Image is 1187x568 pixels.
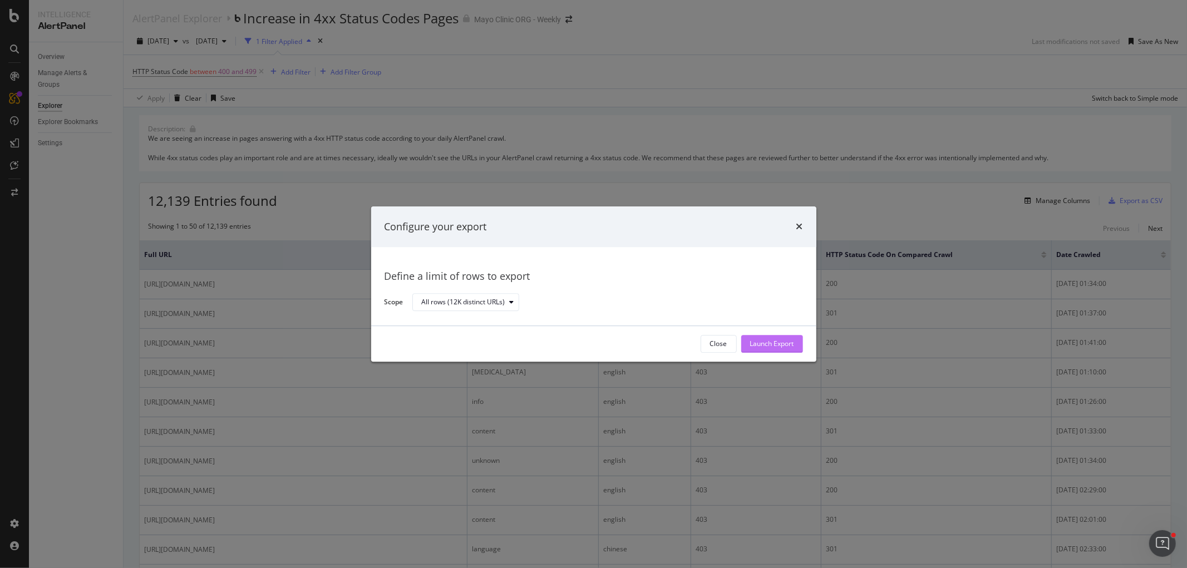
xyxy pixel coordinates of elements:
iframe: Intercom live chat [1149,530,1176,557]
button: Launch Export [741,335,803,353]
button: Close [701,335,737,353]
div: modal [371,206,816,362]
div: times [796,220,803,234]
div: Define a limit of rows to export [385,270,803,284]
div: Close [710,339,727,349]
div: Configure your export [385,220,487,234]
div: Launch Export [750,339,794,349]
div: All rows (12K distinct URLs) [422,299,505,306]
button: All rows (12K distinct URLs) [412,294,519,312]
label: Scope [385,297,403,309]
